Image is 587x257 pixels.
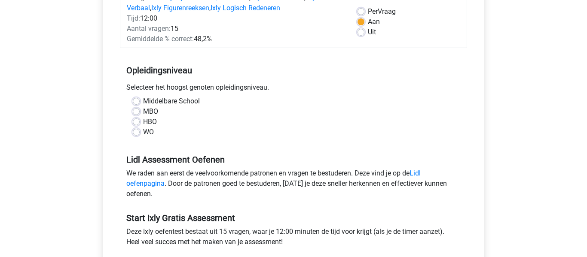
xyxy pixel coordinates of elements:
label: WO [143,127,154,137]
span: Per [368,7,378,15]
h5: Opleidingsniveau [126,62,461,79]
div: Deze Ixly oefentest bestaat uit 15 vragen, waar je 12:00 minuten de tijd voor krijgt (als je de t... [120,227,467,251]
span: Aantal vragen: [127,24,171,33]
div: We raden aan eerst de veelvoorkomende patronen en vragen te bestuderen. Deze vind je op de . Door... [120,168,467,203]
div: 48,2% [120,34,351,44]
div: 12:00 [120,13,351,24]
label: HBO [143,117,157,127]
label: Aan [368,17,380,27]
a: Ixly Logisch Redeneren [211,4,280,12]
a: Ixly Figurenreeksen [151,4,209,12]
label: Uit [368,27,376,37]
label: Vraag [368,6,396,17]
h5: Start Ixly Gratis Assessment [126,213,461,223]
label: Middelbare School [143,96,200,106]
div: Selecteer het hoogst genoten opleidingsniveau. [120,82,467,96]
h5: Lidl Assessment Oefenen [126,154,461,165]
span: Tijd: [127,14,140,22]
div: 15 [120,24,351,34]
span: Gemiddelde % correct: [127,35,194,43]
label: MBO [143,106,158,117]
